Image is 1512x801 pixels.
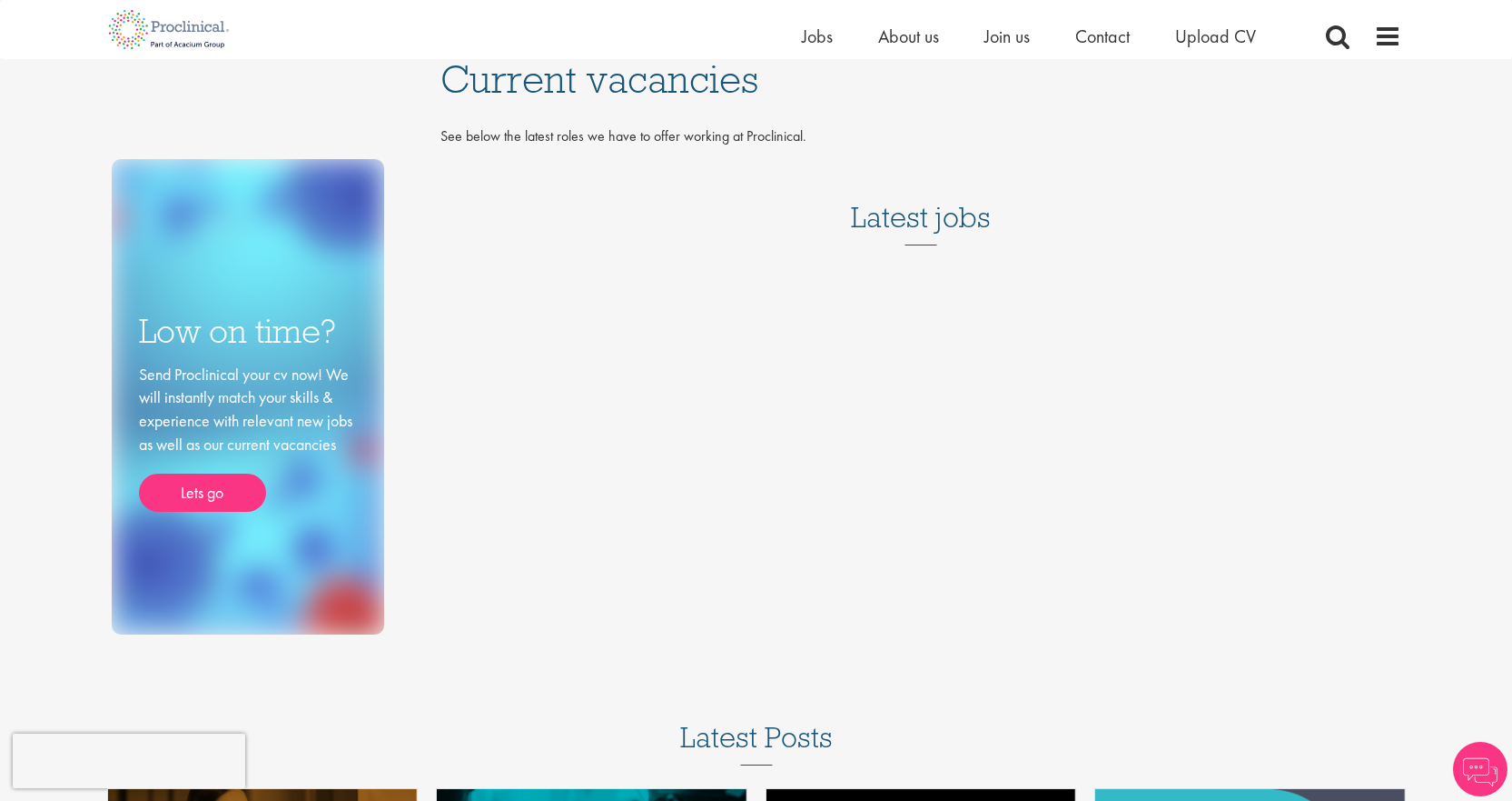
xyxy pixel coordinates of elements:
[984,25,1030,48] a: Join us
[139,474,266,512] a: Lets go
[13,734,245,788] iframe: reCAPTCHA
[139,363,357,513] div: Send Proclinical your cv now! We will instantly match your skills & experience with relevant new ...
[1075,25,1130,48] a: Contact
[440,126,1401,147] p: See below the latest roles we have to offer working at Proclinical.
[139,314,357,349] h3: Low on time?
[680,722,833,766] h3: Latest Posts
[851,156,991,245] h3: Latest jobs
[440,55,758,104] span: Current vacancies
[878,25,939,48] a: About us
[1175,25,1256,48] a: Upload CV
[802,25,833,48] a: Jobs
[1453,742,1507,796] img: Chatbot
